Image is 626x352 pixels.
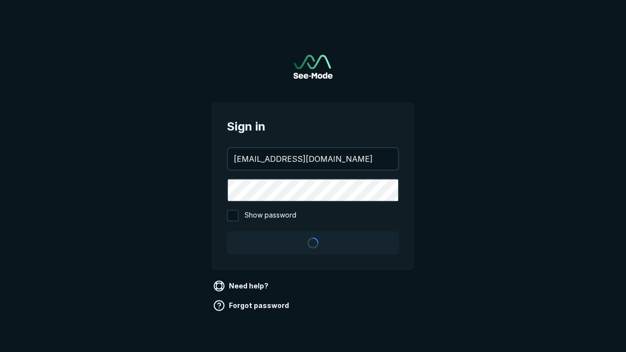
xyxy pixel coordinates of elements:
input: your@email.com [228,148,398,170]
img: See-Mode Logo [293,55,333,79]
a: Go to sign in [293,55,333,79]
a: Forgot password [211,298,293,313]
span: Show password [245,210,296,221]
span: Sign in [227,118,399,135]
a: Need help? [211,278,272,294]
